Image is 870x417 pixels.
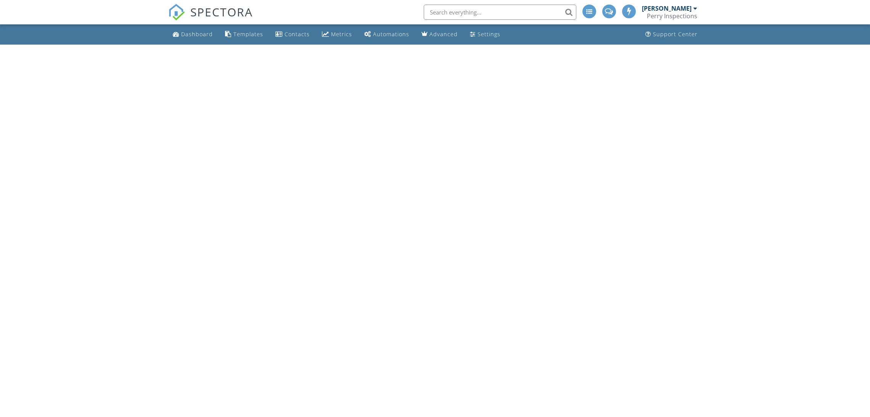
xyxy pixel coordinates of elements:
[233,30,263,38] div: Templates
[418,27,461,42] a: Advanced
[272,27,313,42] a: Contacts
[642,5,691,12] div: [PERSON_NAME]
[168,4,185,21] img: The Best Home Inspection Software - Spectora
[190,4,253,20] span: SPECTORA
[467,27,503,42] a: Settings
[168,10,253,26] a: SPECTORA
[331,30,352,38] div: Metrics
[319,27,355,42] a: Metrics
[361,27,412,42] a: Automations (Basic)
[170,27,216,42] a: Dashboard
[647,12,697,20] div: Perry Inspections
[653,30,698,38] div: Support Center
[222,27,266,42] a: Templates
[429,30,458,38] div: Advanced
[642,27,701,42] a: Support Center
[373,30,409,38] div: Automations
[181,30,213,38] div: Dashboard
[478,30,500,38] div: Settings
[285,30,310,38] div: Contacts
[424,5,576,20] input: Search everything...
